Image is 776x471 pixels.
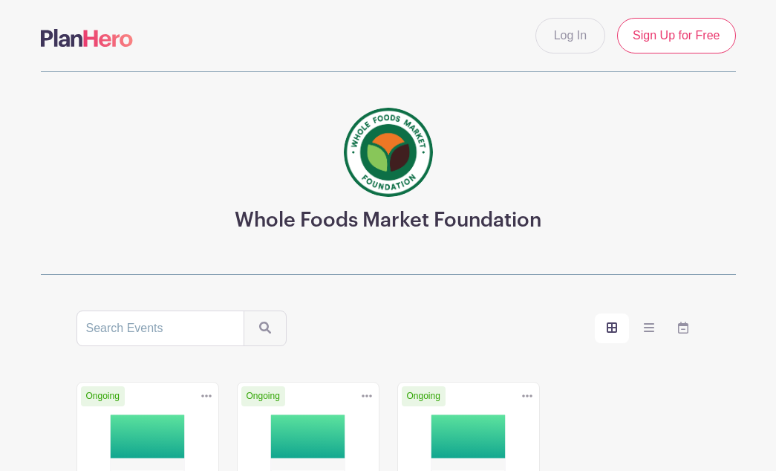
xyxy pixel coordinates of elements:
[617,18,735,53] a: Sign Up for Free
[235,209,541,233] h3: Whole Foods Market Foundation
[344,108,433,197] img: wfmf_primary_badge_4c.png
[535,18,605,53] a: Log In
[76,311,244,346] input: Search Events
[41,29,133,47] img: logo-507f7623f17ff9eddc593b1ce0a138ce2505c220e1c5a4e2b4648c50719b7d32.svg
[595,314,700,343] div: order and view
